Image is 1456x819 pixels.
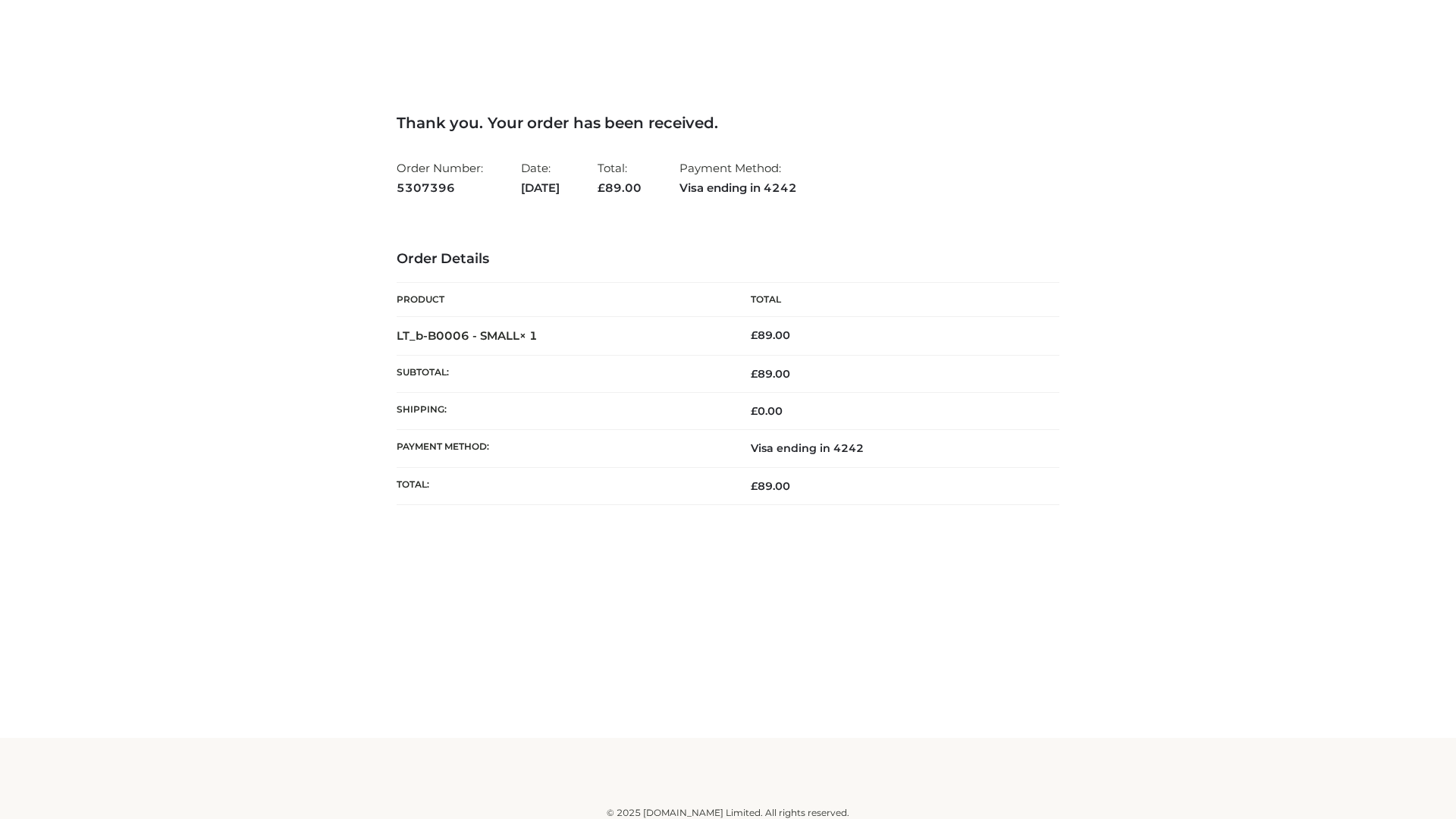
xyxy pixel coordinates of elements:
span: 89.00 [598,180,642,195]
strong: LT_b-B0006 - SMALL [397,328,538,343]
th: Total: [397,467,728,504]
li: Date: [521,155,560,201]
span: 89.00 [751,367,790,381]
li: Payment Method: [679,155,797,201]
bdi: 0.00 [751,404,783,418]
th: Shipping: [397,393,728,430]
strong: 5307396 [397,178,483,198]
h3: Order Details [397,251,1059,268]
strong: Visa ending in 4242 [679,178,797,198]
th: Payment method: [397,430,728,467]
td: Visa ending in 4242 [728,430,1059,467]
li: Order Number: [397,155,483,201]
span: £ [751,404,758,418]
bdi: 89.00 [751,328,790,342]
h3: Thank you. Your order has been received. [397,114,1059,132]
strong: × 1 [519,328,538,343]
span: £ [751,367,758,381]
th: Product [397,283,728,317]
span: 89.00 [751,479,790,493]
li: Total: [598,155,642,201]
span: £ [751,479,758,493]
strong: [DATE] [521,178,560,198]
th: Subtotal: [397,355,728,392]
th: Total [728,283,1059,317]
span: £ [598,180,605,195]
span: £ [751,328,758,342]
